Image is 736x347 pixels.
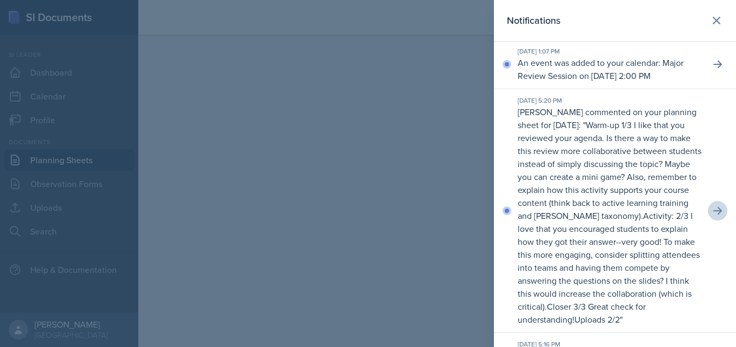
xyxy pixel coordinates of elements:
p: [PERSON_NAME] commented on your planning sheet for [DATE]: " " [518,105,701,326]
div: [DATE] 5:20 PM [518,96,701,105]
p: An event was added to your calendar: Major Review Session on [DATE] 2:00 PM [518,56,701,82]
p: Uploads 2/2 [574,313,620,325]
h2: Notifications [507,13,560,28]
p: Warm-up 1/3 I like that you reviewed your agenda. Is there a way to make this review more collabo... [518,119,701,222]
p: Closer 3/3 Great check for understanding! [518,301,646,325]
div: [DATE] 1:07 PM [518,46,701,56]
